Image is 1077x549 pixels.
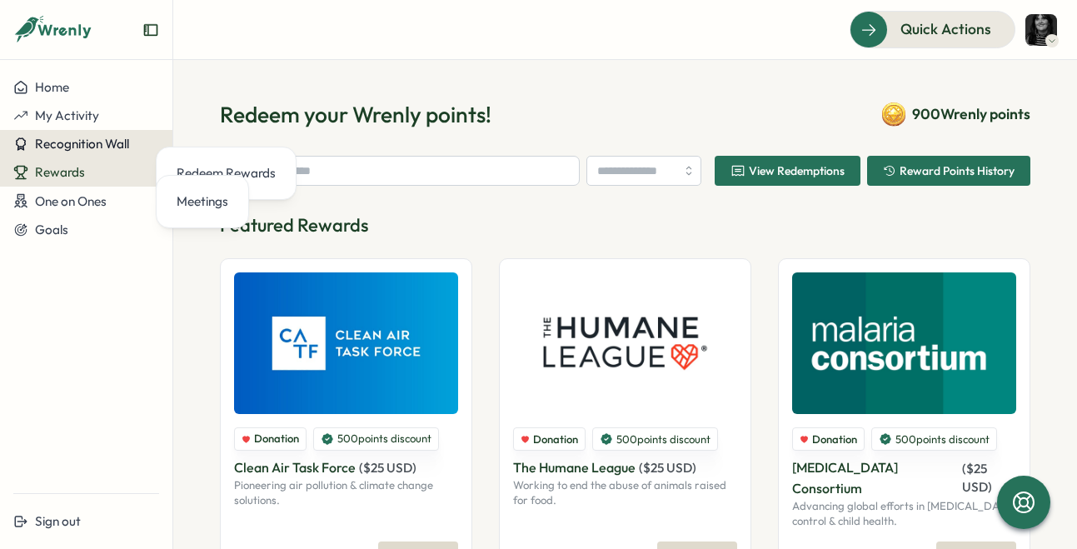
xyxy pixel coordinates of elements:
[35,136,129,152] span: Recognition Wall
[254,432,299,447] span: Donation
[715,156,860,186] button: View Redemptions
[220,212,1030,238] p: Featured Rewards
[513,457,636,478] p: The Humane League
[812,432,857,447] span: Donation
[871,427,997,451] div: 500 points discount
[313,427,439,451] div: 500 points discount
[234,457,356,478] p: Clean Air Task Force
[867,156,1030,186] button: Reward Points History
[639,460,696,476] span: ( $ 25 USD )
[35,222,68,237] span: Goals
[962,461,992,495] span: ( $ 25 USD )
[35,79,69,95] span: Home
[220,100,491,129] h1: Redeem your Wrenly points!
[234,478,458,507] p: Pioneering air pollution & climate change solutions.
[35,107,99,123] span: My Activity
[513,272,737,414] img: The Humane League
[170,186,235,217] a: Meetings
[792,499,1016,528] p: Advancing global efforts in [MEDICAL_DATA] control & child health.
[792,457,959,499] p: [MEDICAL_DATA] Consortium
[234,272,458,414] img: Clean Air Task Force
[592,427,718,451] div: 500 points discount
[912,103,1030,125] span: 900 Wrenly points
[533,432,578,447] span: Donation
[1025,14,1057,46] img: Vic de Aranzeta
[513,478,737,507] p: Working to end the abuse of animals raised for food.
[177,192,228,211] div: Meetings
[35,164,85,180] span: Rewards
[359,460,416,476] span: ( $ 25 USD )
[749,165,845,177] span: View Redemptions
[170,157,282,189] a: Redeem Rewards
[900,165,1015,177] span: Reward Points History
[850,11,1015,47] button: Quick Actions
[792,272,1016,414] img: Malaria Consortium
[35,513,81,529] span: Sign out
[142,22,159,38] button: Expand sidebar
[35,193,107,209] span: One on Ones
[900,18,991,40] span: Quick Actions
[177,164,276,182] div: Redeem Rewards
